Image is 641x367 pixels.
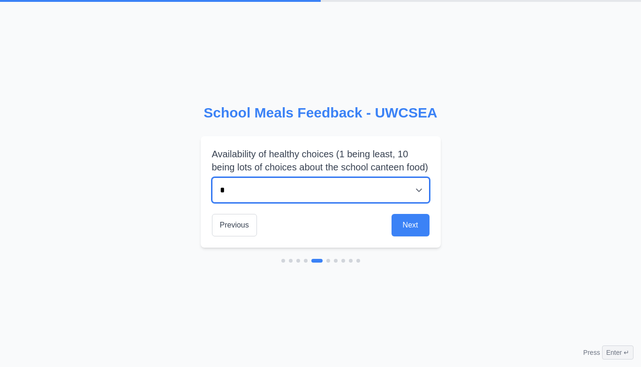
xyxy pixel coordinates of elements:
[583,345,633,360] div: Press
[201,104,441,121] h2: School Meals Feedback - UWCSEA
[212,214,257,236] button: Previous
[602,345,633,360] span: Enter ↵
[212,147,430,174] label: Availability of healthy choices (1 being least, 10 being lots of choices about the school canteen...
[392,214,430,236] button: Next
